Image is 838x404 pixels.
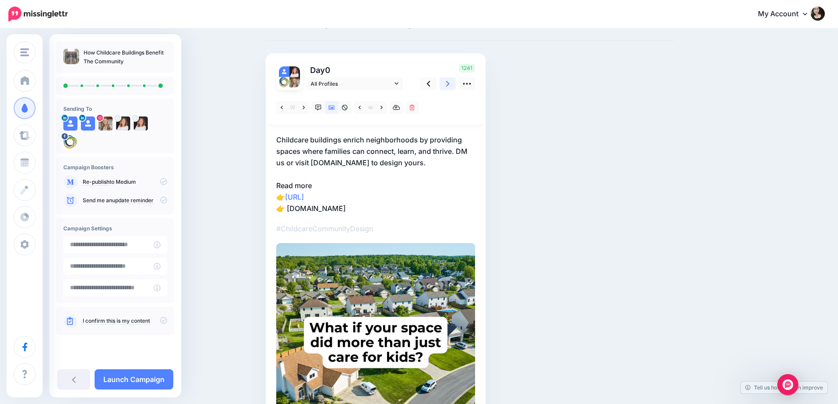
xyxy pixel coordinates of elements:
[83,197,167,204] p: Send me an
[63,135,77,149] img: 308004973_647017746980964_2007098106111989668_n-bsa144056.png
[83,317,150,324] a: I confirm this is my content
[279,77,289,87] img: 308004973_647017746980964_2007098106111989668_n-bsa144056.png
[63,106,167,112] h4: Sending To
[99,116,113,131] img: 405530429_330392223058702_7599732348348111188_n-bsa142292.jpg
[84,48,167,66] p: How Childcare Buildings Benefit The Community
[116,116,130,131] img: ACg8ocIlCG6dA0v2ciFHIjlwobABclKltGAGlCuJQJYiSLnFdS_-Nb_2s96-c-82275.png
[8,7,68,22] img: Missinglettr
[741,382,827,393] a: Tell us how we can improve
[134,116,148,131] img: ACg8ocIlCG6dA0v2ciFHIjlwobABclKltGAGlCuJQJYiSLnFdS_-Nb_2s96-c-82275.png
[289,66,300,77] img: ACg8ocIlCG6dA0v2ciFHIjlwobABclKltGAGlCuJQJYiSLnFdS_-Nb_2s96-c-82275.png
[311,79,392,88] span: All Profiles
[777,374,798,395] div: Open Intercom Messenger
[289,77,300,87] img: 405530429_330392223058702_7599732348348111188_n-bsa142292.jpg
[63,116,77,131] img: user_default_image.png
[306,64,404,76] p: Day
[112,197,154,204] a: update reminder
[20,48,29,56] img: menu.png
[459,64,475,73] span: 1241
[63,48,79,64] img: 6b70b5d9ab719386aa8a7bf9f973553c_thumb.jpg
[63,164,167,171] h4: Campaign Boosters
[81,116,95,131] img: user_default_image.png
[63,225,167,232] h4: Campaign Settings
[276,134,475,214] p: Childcare buildings enrich neighborhoods by providing spaces where families can connect, learn, a...
[83,178,110,186] a: Re-publish
[325,66,330,75] span: 0
[276,223,475,234] p: #ChildcareCommunityDesign
[279,66,289,77] img: user_default_image.png
[83,178,167,186] p: to Medium
[749,4,825,25] a: My Account
[306,77,403,90] a: All Profiles
[285,193,304,201] a: [URL]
